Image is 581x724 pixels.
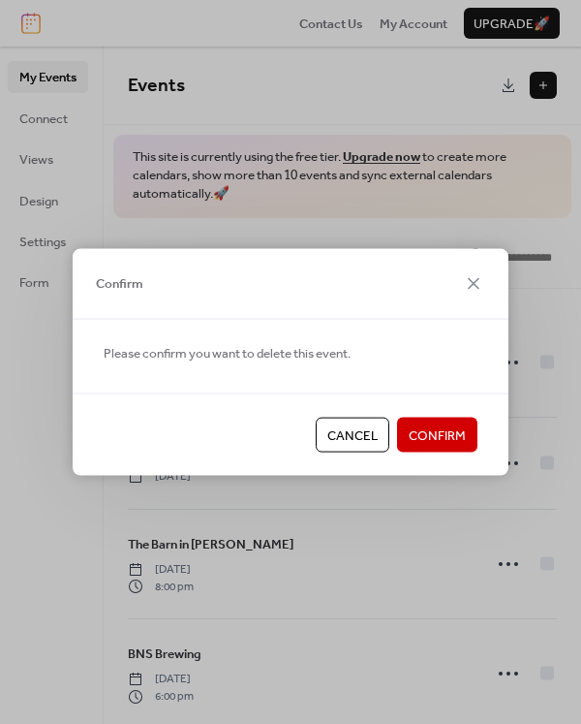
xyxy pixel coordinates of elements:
button: Confirm [397,418,477,453]
span: Confirm [96,274,143,294]
span: Cancel [327,426,378,446]
span: Please confirm you want to delete this event. [104,343,351,362]
span: Confirm [409,426,466,446]
button: Cancel [316,418,389,453]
